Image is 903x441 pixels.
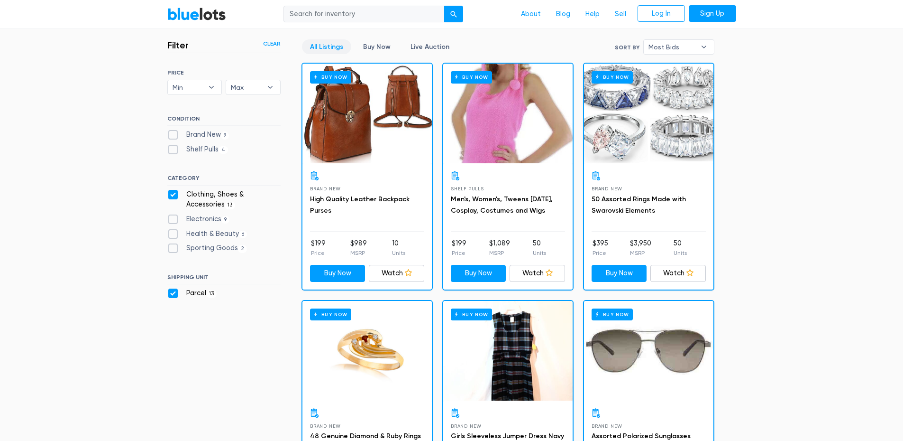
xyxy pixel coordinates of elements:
[592,195,686,215] a: 50 Assorted Rings Made with Swarovski Elements
[648,40,696,54] span: Most Bids
[311,238,326,257] li: $199
[593,238,608,257] li: $395
[392,238,405,257] li: 10
[452,249,466,257] p: Price
[451,71,492,83] h6: Buy Now
[689,5,736,22] a: Sign Up
[221,216,230,224] span: 9
[310,423,341,429] span: Brand New
[310,309,351,320] h6: Buy Now
[167,175,281,185] h6: CATEGORY
[310,195,410,215] a: High Quality Leather Backpack Purses
[167,243,247,253] label: Sporting Goods
[443,64,573,163] a: Buy Now
[219,146,228,154] span: 4
[238,245,247,253] span: 2
[451,423,482,429] span: Brand New
[355,39,399,54] a: Buy Now
[592,432,691,440] a: Assorted Polarized Sunglasses
[533,249,546,257] p: Units
[311,249,326,257] p: Price
[167,229,247,239] label: Health & Beauty
[201,80,221,94] b: ▾
[513,5,548,23] a: About
[510,265,565,282] a: Watch
[369,265,424,282] a: Watch
[452,238,466,257] li: $199
[167,115,281,126] h6: CONDITION
[584,301,713,401] a: Buy Now
[302,39,351,54] a: All Listings
[260,80,280,94] b: ▾
[350,249,367,257] p: MSRP
[310,186,341,191] span: Brand New
[615,43,639,52] label: Sort By
[630,249,651,257] p: MSRP
[674,238,687,257] li: 50
[302,301,432,401] a: Buy Now
[225,202,236,209] span: 13
[592,423,622,429] span: Brand New
[167,214,230,225] label: Electronics
[221,131,229,139] span: 9
[167,274,281,284] h6: SHIPPING UNIT
[592,265,647,282] a: Buy Now
[451,265,506,282] a: Buy Now
[231,80,262,94] span: Max
[630,238,651,257] li: $3,950
[533,238,546,257] li: 50
[302,64,432,163] a: Buy Now
[451,186,484,191] span: Shelf Pulls
[392,249,405,257] p: Units
[350,238,367,257] li: $989
[638,5,685,22] a: Log In
[167,189,281,210] label: Clothing, Shoes & Accessories
[451,195,553,215] a: Men's, Women's, Tweens [DATE], Cosplay, Costumes and Wigs
[167,69,281,76] h6: PRICE
[167,144,228,155] label: Shelf Pulls
[167,288,217,299] label: Parcel
[489,238,510,257] li: $1,089
[592,309,633,320] h6: Buy Now
[283,6,445,23] input: Search for inventory
[206,290,217,298] span: 13
[578,5,607,23] a: Help
[239,231,247,238] span: 6
[592,71,633,83] h6: Buy Now
[443,301,573,401] a: Buy Now
[593,249,608,257] p: Price
[167,39,189,51] h3: Filter
[607,5,634,23] a: Sell
[584,64,713,163] a: Buy Now
[310,265,365,282] a: Buy Now
[694,40,714,54] b: ▾
[674,249,687,257] p: Units
[402,39,457,54] a: Live Auction
[263,39,281,48] a: Clear
[310,71,351,83] h6: Buy Now
[167,7,226,21] a: BlueLots
[167,130,229,140] label: Brand New
[173,80,204,94] span: Min
[650,265,706,282] a: Watch
[451,309,492,320] h6: Buy Now
[548,5,578,23] a: Blog
[592,186,622,191] span: Brand New
[489,249,510,257] p: MSRP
